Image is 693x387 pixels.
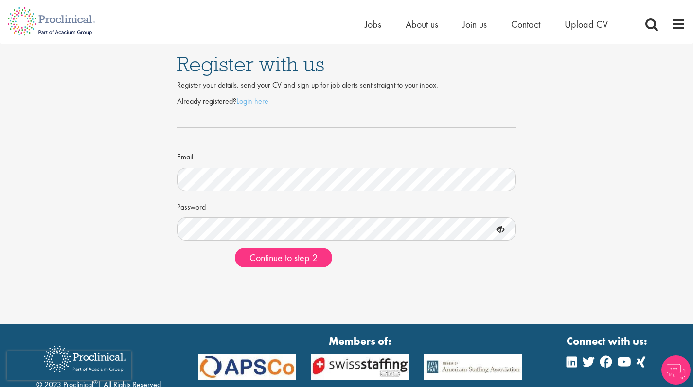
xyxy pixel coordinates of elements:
[7,351,131,380] iframe: reCAPTCHA
[198,334,523,349] strong: Members of:
[406,18,438,31] a: About us
[235,248,332,267] button: Continue to step 2
[303,354,416,380] img: APSCo
[177,80,516,91] div: Register your details, send your CV and sign up for job alerts sent straight to your inbox.
[177,198,206,213] label: Password
[93,378,98,386] sup: ®
[177,53,516,75] h1: Register with us
[177,96,516,107] p: Already registered?
[249,251,318,264] span: Continue to step 2
[567,334,649,349] strong: Connect with us:
[177,148,193,163] label: Email
[365,18,381,31] a: Jobs
[36,339,134,379] img: Proclinical Recruitment
[511,18,540,31] a: Contact
[565,18,608,31] a: Upload CV
[191,354,303,380] img: APSCo
[236,96,268,106] a: Login here
[462,18,487,31] a: Join us
[417,354,530,380] img: APSCo
[661,355,691,385] img: Chatbot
